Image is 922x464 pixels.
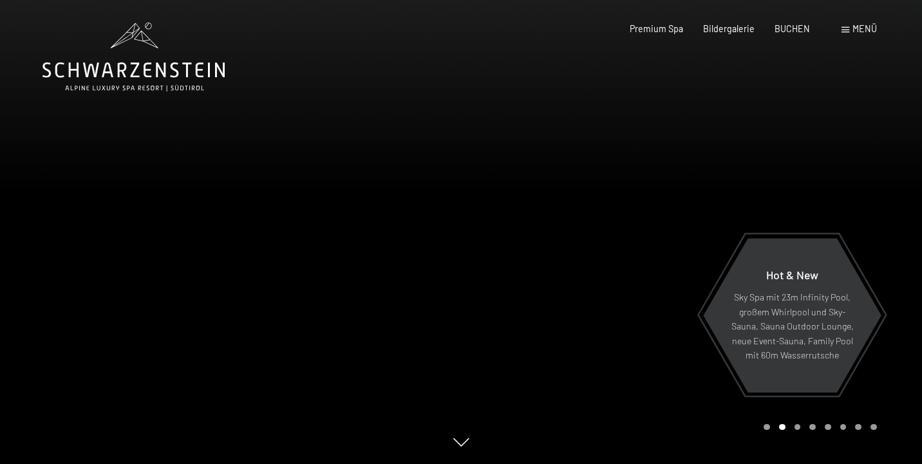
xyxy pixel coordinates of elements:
[825,424,831,431] div: Carousel Page 5
[703,23,755,34] a: Bildergalerie
[855,424,861,431] div: Carousel Page 7
[779,424,786,431] div: Carousel Page 2 (Current Slide)
[630,23,683,34] a: Premium Spa
[870,424,877,431] div: Carousel Page 8
[759,424,876,431] div: Carousel Pagination
[795,424,801,431] div: Carousel Page 3
[731,290,854,363] p: Sky Spa mit 23m Infinity Pool, großem Whirlpool und Sky-Sauna, Sauna Outdoor Lounge, neue Event-S...
[775,23,810,34] a: BUCHEN
[840,424,847,431] div: Carousel Page 6
[766,268,818,282] span: Hot & New
[809,424,816,431] div: Carousel Page 4
[702,237,882,393] a: Hot & New Sky Spa mit 23m Infinity Pool, großem Whirlpool und Sky-Sauna, Sauna Outdoor Lounge, ne...
[764,424,770,431] div: Carousel Page 1
[852,23,877,34] span: Menü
